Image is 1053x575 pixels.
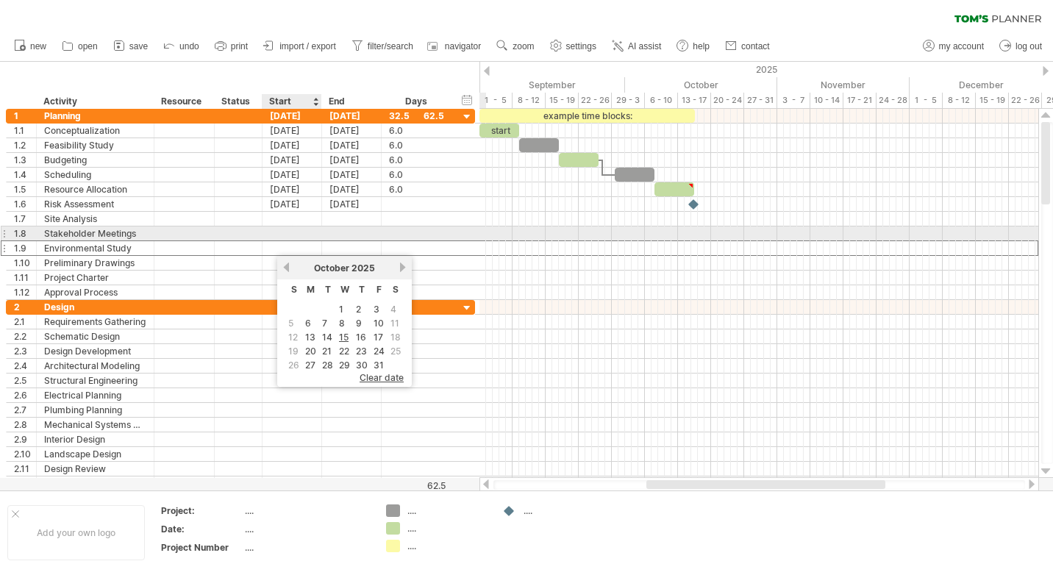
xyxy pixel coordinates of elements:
[287,344,300,358] span: 19
[44,315,146,329] div: Requirements Gathering
[693,41,710,51] span: help
[14,241,36,255] div: 1.9
[479,93,513,108] div: 1 - 5
[388,317,403,329] td: this is a weekend day
[741,41,770,51] span: contact
[44,403,146,417] div: Plumbing Planning
[269,94,313,109] div: Start
[44,285,146,299] div: Approval Process
[221,94,254,109] div: Status
[351,262,375,274] span: 2025
[625,77,777,93] div: October 2025
[44,462,146,476] div: Design Review
[721,37,774,56] a: contact
[110,37,152,56] a: save
[44,212,146,226] div: Site Analysis
[44,197,146,211] div: Risk Assessment
[287,330,299,344] span: 12
[281,262,292,273] a: previous
[58,37,102,56] a: open
[939,41,984,51] span: my account
[354,302,363,316] a: 2
[524,504,604,517] div: ....
[161,94,206,109] div: Resource
[372,358,385,372] a: 31
[14,153,36,167] div: 1.3
[354,316,363,330] a: 9
[389,153,444,167] div: 6.0
[291,284,297,295] span: Sunday
[263,182,322,196] div: [DATE]
[245,541,368,554] div: ....
[129,41,148,51] span: save
[263,153,322,167] div: [DATE]
[286,331,301,343] td: this is a weekend day
[368,41,413,51] span: filter/search
[322,153,382,167] div: [DATE]
[44,359,146,373] div: Architectural Modeling
[43,94,146,109] div: Activity
[263,124,322,137] div: [DATE]
[338,358,351,372] a: 29
[14,300,36,314] div: 2
[322,138,382,152] div: [DATE]
[44,344,146,358] div: Design Development
[211,37,252,56] a: print
[425,37,485,56] a: navigator
[44,374,146,387] div: Structural Engineering
[14,462,36,476] div: 2.11
[14,168,36,182] div: 1.4
[14,197,36,211] div: 1.6
[329,94,373,109] div: End
[14,418,36,432] div: 2.8
[943,93,976,108] div: 8 - 12
[263,138,322,152] div: [DATE]
[287,358,301,372] span: 26
[14,226,36,240] div: 1.8
[160,37,204,56] a: undo
[44,476,146,490] div: Final Design Approval
[479,77,625,93] div: September 2025
[14,285,36,299] div: 1.12
[14,124,36,137] div: 1.1
[321,330,334,344] a: 14
[322,197,382,211] div: [DATE]
[14,374,36,387] div: 2.5
[877,93,910,108] div: 24 - 28
[307,284,315,295] span: Monday
[996,37,1046,56] a: log out
[44,432,146,446] div: Interior Design
[513,93,546,108] div: 8 - 12
[263,109,322,123] div: [DATE]
[579,93,612,108] div: 22 - 26
[407,504,488,517] div: ....
[389,168,444,182] div: 6.0
[322,109,382,123] div: [DATE]
[279,41,336,51] span: import / export
[479,109,695,123] div: example time blocks:
[14,447,36,461] div: 2.10
[304,316,313,330] a: 6
[338,330,350,344] a: 15
[44,300,146,314] div: Design
[612,93,645,108] div: 29 - 3
[14,344,36,358] div: 2.3
[14,212,36,226] div: 1.7
[304,344,318,358] a: 20
[260,37,340,56] a: import / export
[286,345,301,357] td: this is a weekend day
[263,197,322,211] div: [DATE]
[546,93,579,108] div: 15 - 19
[397,262,408,273] a: next
[14,138,36,152] div: 1.2
[354,330,368,344] a: 16
[245,504,368,517] div: ....
[44,138,146,152] div: Feasibility Study
[389,344,402,358] span: 25
[304,358,317,372] a: 27
[348,37,418,56] a: filter/search
[322,124,382,137] div: [DATE]
[810,93,843,108] div: 10 - 14
[376,284,382,295] span: Friday
[30,41,46,51] span: new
